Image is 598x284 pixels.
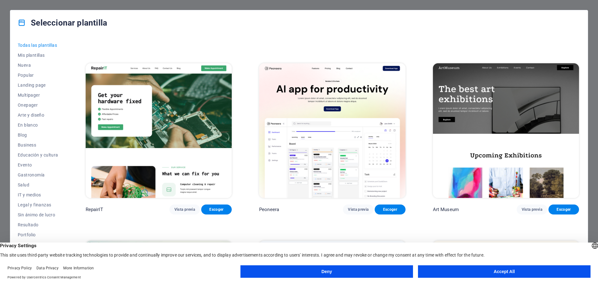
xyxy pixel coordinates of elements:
[18,123,58,128] span: En blanco
[18,220,58,230] button: Resultado
[18,50,58,60] button: Mis plantillas
[10,16,15,21] img: website_grey.svg
[517,205,547,214] button: Vista previa
[18,73,58,78] span: Popular
[380,207,400,212] span: Escoger
[259,206,279,213] p: Peoneera
[18,210,58,220] button: Sin ánimo de lucro
[18,202,58,207] span: Legal y finanzas
[18,90,58,100] button: Multipager
[86,63,232,198] img: RepairIT
[201,205,232,214] button: Escoger
[548,205,579,214] button: Escoger
[18,93,58,98] span: Multipager
[18,110,58,120] button: Arte y diseño
[18,162,58,167] span: Evento
[343,205,373,214] button: Vista previa
[18,140,58,150] button: Business
[18,43,58,48] span: Todas las plantillas
[18,192,58,197] span: IT y medios
[73,37,99,41] div: Palabras clave
[174,207,195,212] span: Vista previa
[18,200,58,210] button: Legal y finanzas
[206,207,227,212] span: Escoger
[26,36,31,41] img: tab_domain_overview_orange.svg
[18,190,58,200] button: IT y medios
[375,205,405,214] button: Escoger
[18,130,58,140] button: Blog
[18,70,58,80] button: Popular
[18,113,58,118] span: Arte y diseño
[553,207,574,212] span: Escoger
[86,206,103,213] p: RepairIT
[18,180,58,190] button: Salud
[18,40,58,50] button: Todas las plantillas
[18,222,58,227] span: Resultado
[18,240,58,250] button: Servicios
[348,207,368,212] span: Vista previa
[169,205,200,214] button: Vista previa
[16,16,70,21] div: Dominio: [DOMAIN_NAME]
[18,212,58,217] span: Sin ánimo de lucro
[18,60,58,70] button: Nueva
[18,232,58,237] span: Portfolio
[18,132,58,137] span: Blog
[18,182,58,187] span: Salud
[18,160,58,170] button: Evento
[18,142,58,147] span: Business
[18,100,58,110] button: Onepager
[18,152,58,157] span: Educación y cultura
[18,63,58,68] span: Nueva
[18,103,58,108] span: Onepager
[33,37,48,41] div: Dominio
[10,10,15,15] img: logo_orange.svg
[18,18,107,28] h4: Seleccionar plantilla
[259,63,405,198] img: Peoneera
[18,172,58,177] span: Gastronomía
[433,206,459,213] p: Art Museum
[66,36,71,41] img: tab_keywords_by_traffic_grey.svg
[17,10,31,15] div: v 4.0.25
[18,120,58,130] button: En blanco
[18,83,58,88] span: Landing page
[18,170,58,180] button: Gastronomía
[18,80,58,90] button: Landing page
[522,207,542,212] span: Vista previa
[18,230,58,240] button: Portfolio
[433,63,579,198] img: Art Museum
[18,53,58,58] span: Mis plantillas
[18,150,58,160] button: Educación y cultura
